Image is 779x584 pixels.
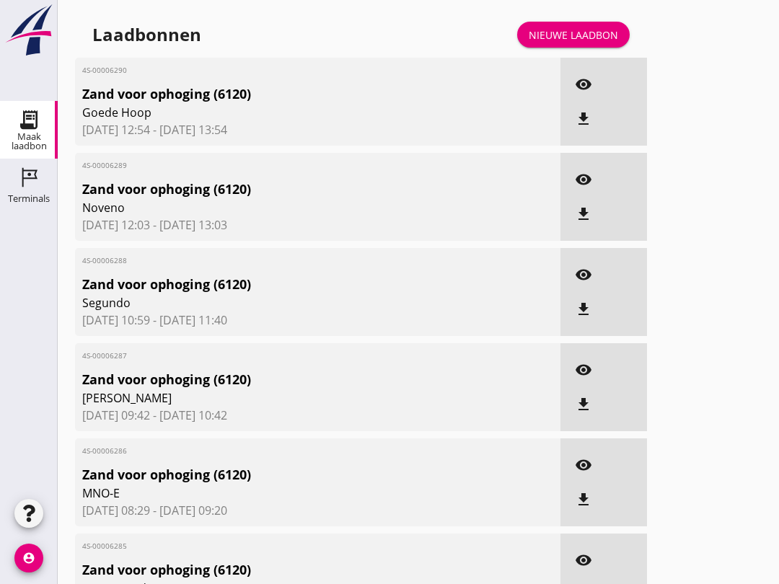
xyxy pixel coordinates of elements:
[575,110,592,128] i: file_download
[8,194,50,203] div: Terminals
[575,266,592,283] i: visibility
[3,4,55,57] img: logo-small.a267ee39.svg
[575,171,592,188] i: visibility
[82,370,475,389] span: Zand voor ophoging (6120)
[82,199,475,216] span: Noveno
[82,446,475,456] span: 4S-00006286
[82,541,475,552] span: 4S-00006285
[82,180,475,199] span: Zand voor ophoging (6120)
[82,255,475,266] span: 4S-00006288
[575,205,592,223] i: file_download
[82,121,553,138] span: [DATE] 12:54 - [DATE] 13:54
[517,22,630,48] a: Nieuwe laadbon
[82,502,553,519] span: [DATE] 08:29 - [DATE] 09:20
[575,301,592,318] i: file_download
[575,552,592,569] i: visibility
[82,560,475,580] span: Zand voor ophoging (6120)
[575,396,592,413] i: file_download
[82,465,475,485] span: Zand voor ophoging (6120)
[82,311,553,329] span: [DATE] 10:59 - [DATE] 11:40
[82,216,553,234] span: [DATE] 12:03 - [DATE] 13:03
[82,389,475,407] span: [PERSON_NAME]
[82,84,475,104] span: Zand voor ophoging (6120)
[82,160,475,171] span: 4S-00006289
[82,407,553,424] span: [DATE] 09:42 - [DATE] 10:42
[575,491,592,508] i: file_download
[82,104,475,121] span: Goede Hoop
[14,544,43,572] i: account_circle
[92,23,201,46] div: Laadbonnen
[575,361,592,379] i: visibility
[82,350,475,361] span: 4S-00006287
[82,275,475,294] span: Zand voor ophoging (6120)
[82,294,475,311] span: Segundo
[575,456,592,474] i: visibility
[82,65,475,76] span: 4S-00006290
[82,485,475,502] span: MNO-E
[575,76,592,93] i: visibility
[529,27,618,43] div: Nieuwe laadbon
